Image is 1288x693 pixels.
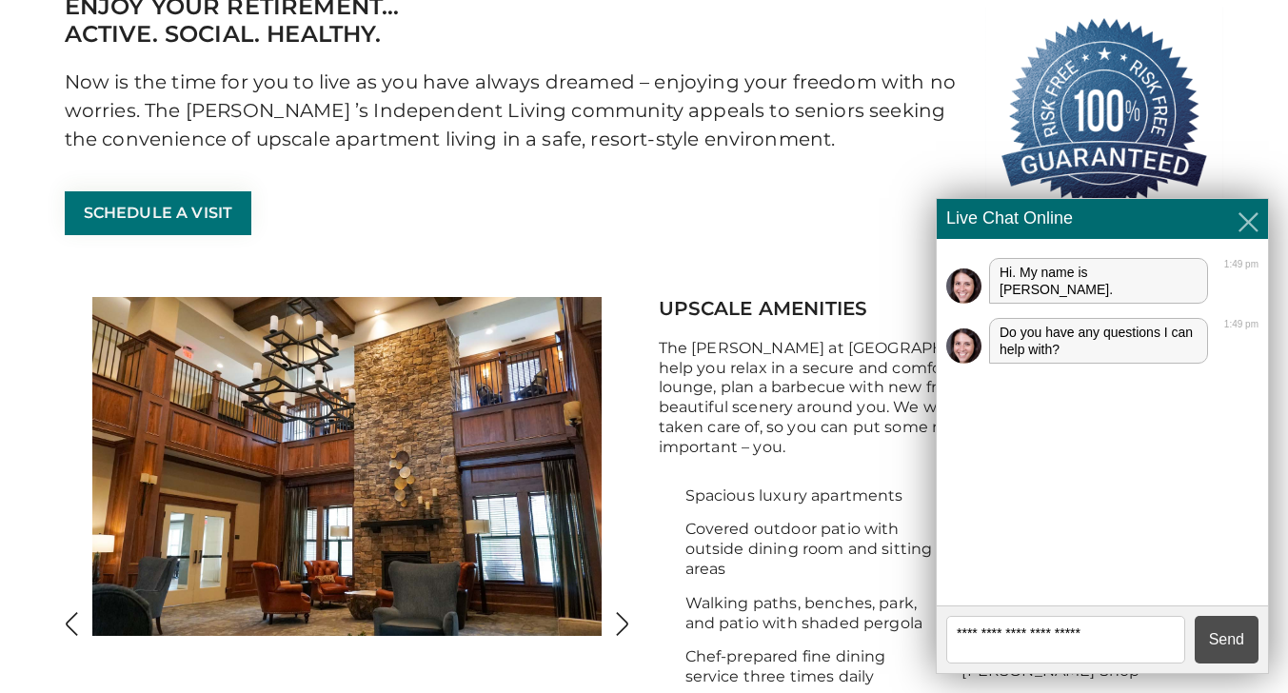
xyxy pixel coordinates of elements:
[685,486,947,521] li: Spacious luxury apartments
[65,191,252,235] a: Schedule a Visit
[989,318,1208,364] div: Do you have any questions I can help with?
[659,297,1224,320] h2: Upscale Amenities
[1195,616,1258,663] button: Send
[609,611,635,637] img: Show next
[1224,258,1258,270] div: 1:49 pm
[685,594,947,648] li: Walking paths, benches, park, and patio with shaded pergola
[1235,199,1268,239] button: Close
[65,68,958,153] p: Now is the time for you to live as you have always dreamed – enjoying your freedom with no worrie...
[946,208,1073,229] span: Live Chat Online
[609,611,635,641] button: Show next
[989,258,1208,304] div: Hi. My name is [PERSON_NAME].
[1224,318,1258,330] div: 1:49 pm
[59,611,85,637] img: Show previous
[685,520,947,593] li: Covered outdoor patio with outside dining room and sitting areas
[659,339,1224,458] p: The [PERSON_NAME] at [GEOGRAPHIC_DATA] is filled with luxuries to help you relax in a secure and ...
[65,21,958,49] span: Active. Social. Healthy.
[59,611,85,641] button: Show previous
